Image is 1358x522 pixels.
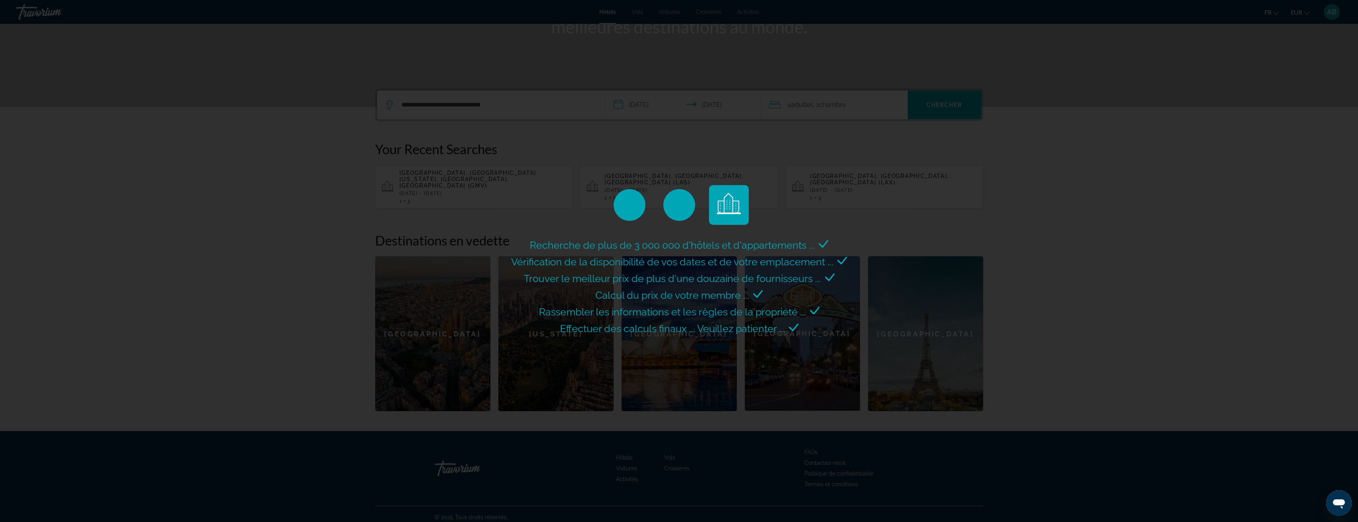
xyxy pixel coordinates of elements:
span: Recherche de plus de 3 000 000 d'hôtels et d'appartements ... [530,239,815,251]
span: Effectuer des calculs finaux ... Veuillez patienter ... [560,323,785,334]
span: Trouver le meilleur prix de plus d'une douzaine de fournisseurs ... [524,273,821,284]
iframe: Bouton de lancement de la fenêtre de messagerie [1326,490,1352,516]
span: Rassembler les informations et les règles de la propriété ... [539,306,806,318]
span: Vérification de la disponibilité de vos dates et de votre emplacement ... [511,256,833,268]
span: Calcul du prix de votre membre ... [595,289,749,301]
